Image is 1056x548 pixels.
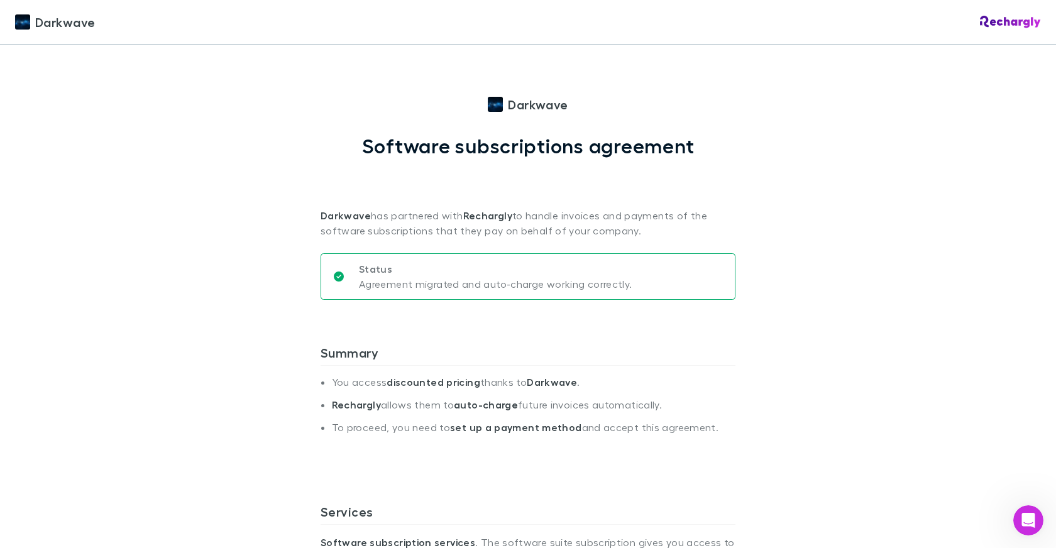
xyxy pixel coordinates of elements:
strong: Rechargly [332,398,381,411]
li: You access thanks to . [332,376,735,398]
img: Darkwave's Logo [488,97,503,112]
span: Darkwave [35,13,96,31]
strong: Darkwave [321,209,371,222]
h3: Services [321,504,735,524]
strong: auto-charge [454,398,518,411]
span: Darkwave [508,95,568,114]
strong: Darkwave [527,376,577,388]
img: Darkwave's Logo [15,14,30,30]
strong: discounted pricing [387,376,480,388]
p: has partnered with to handle invoices and payments of the software subscriptions that they pay on... [321,158,735,238]
strong: set up a payment method [450,421,581,434]
strong: Rechargly [463,209,512,222]
h1: Software subscriptions agreement [362,134,695,158]
li: To proceed, you need to and accept this agreement. [332,421,735,444]
p: Agreement migrated and auto-charge working correctly. [359,277,632,292]
p: Status [359,261,632,277]
h3: Summary [321,345,735,365]
iframe: Intercom live chat [1013,505,1043,535]
img: Rechargly Logo [980,16,1041,28]
li: allows them to future invoices automatically. [332,398,735,421]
